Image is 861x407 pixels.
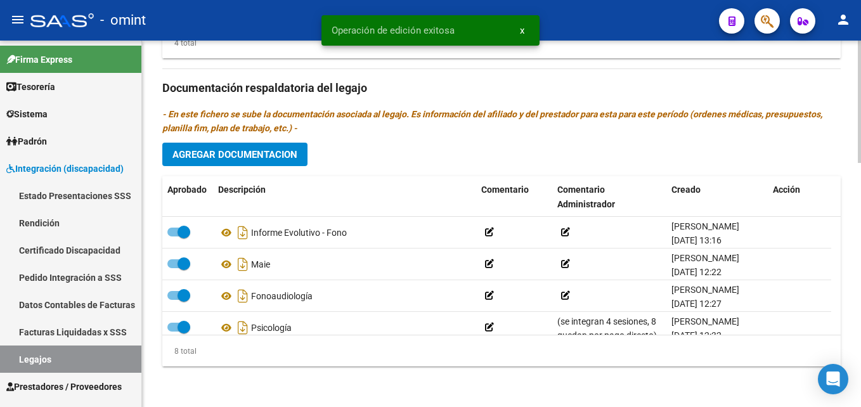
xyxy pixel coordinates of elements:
span: Aprobado [167,184,207,195]
span: Comentario [481,184,529,195]
span: [DATE] 12:22 [671,267,722,277]
span: Firma Express [6,53,72,67]
i: Descargar documento [235,318,251,338]
span: [PERSON_NAME] [671,316,739,326]
div: Maie [218,254,471,275]
div: Fonoaudiología [218,286,471,306]
span: Integración (discapacidad) [6,162,124,176]
datatable-header-cell: Descripción [213,176,476,218]
datatable-header-cell: Aprobado [162,176,213,218]
span: [DATE] 13:16 [671,235,722,245]
i: Descargar documento [235,254,251,275]
span: x [520,25,524,36]
span: Tesorería [6,80,55,94]
button: x [510,19,534,42]
span: [PERSON_NAME] [671,285,739,295]
i: Descargar documento [235,223,251,243]
datatable-header-cell: Acción [768,176,831,218]
span: [DATE] 12:27 [671,299,722,309]
datatable-header-cell: Creado [666,176,768,218]
span: Prestadores / Proveedores [6,380,122,394]
span: Sistema [6,107,48,121]
i: Descargar documento [235,286,251,306]
span: [DATE] 12:32 [671,330,722,340]
span: Creado [671,184,701,195]
div: Psicología [218,318,471,338]
span: Agregar Documentacion [172,149,297,160]
button: Agregar Documentacion [162,143,307,166]
span: [PERSON_NAME] [671,253,739,263]
span: Padrón [6,134,47,148]
datatable-header-cell: Comentario Administrador [552,176,666,218]
div: 4 total [162,36,197,50]
h3: Documentación respaldatoria del legajo [162,79,841,97]
i: - En este fichero se sube la documentación asociada al legajo. Es información del afiliado y del ... [162,109,822,133]
span: Descripción [218,184,266,195]
span: Operación de edición exitosa [332,24,455,37]
datatable-header-cell: Comentario [476,176,552,218]
div: Informe Evolutivo - Fono [218,223,471,243]
div: Open Intercom Messenger [818,364,848,394]
span: (se integran 4 sesiones, 8 quedan por pago directo) [557,316,657,356]
span: Acción [773,184,800,195]
span: - omint [100,6,146,34]
mat-icon: menu [10,12,25,27]
mat-icon: person [836,12,851,27]
span: Comentario Administrador [557,184,615,209]
span: [PERSON_NAME] [671,221,739,231]
div: 8 total [162,344,197,358]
